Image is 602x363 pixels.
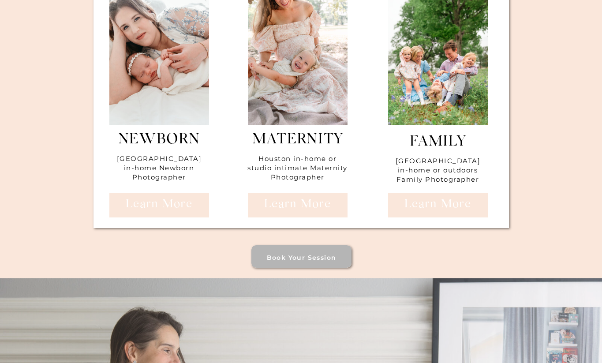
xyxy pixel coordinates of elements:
a: family [388,134,488,156]
a: learn more [404,198,472,212]
a: [GEOGRAPHIC_DATA] in-home Newborn Photographer [117,154,202,186]
a: learn more [264,198,332,212]
a: Book your session [254,253,350,260]
a: Newborn [109,131,209,154]
a: learn more [125,198,193,212]
a: Houston in-home or studio intimate Maternity Photographer [247,154,348,186]
a: maternity [248,131,348,154]
a: [GEOGRAPHIC_DATA] in-home or outdoors Family Photographer [396,156,480,186]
